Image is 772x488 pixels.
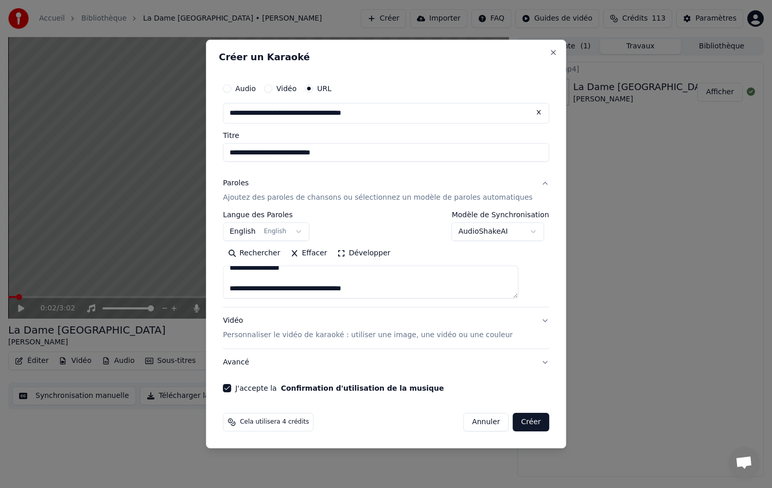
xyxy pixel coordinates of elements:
div: Vidéo [223,316,513,340]
div: Paroles [223,178,249,188]
div: ParolesAjoutez des paroles de chansons ou sélectionnez un modèle de paroles automatiques [223,211,549,307]
button: VidéoPersonnaliser le vidéo de karaoké : utiliser une image, une vidéo ou une couleur [223,307,549,348]
label: J'accepte la [235,385,444,392]
button: Développer [332,245,396,262]
label: URL [317,85,331,92]
label: Modèle de Synchronisation [452,211,549,218]
label: Langue des Paroles [223,211,309,218]
p: Personnaliser le vidéo de karaoké : utiliser une image, une vidéo ou une couleur [223,330,513,340]
button: Créer [513,413,549,431]
button: Avancé [223,349,549,376]
button: ParolesAjoutez des paroles de chansons ou sélectionnez un modèle de paroles automatiques [223,170,549,211]
span: Cela utilisera 4 crédits [240,418,309,426]
label: Vidéo [276,85,296,92]
label: Titre [223,132,549,139]
button: Effacer [285,245,332,262]
button: Annuler [463,413,508,431]
button: Rechercher [223,245,285,262]
h2: Créer un Karaoké [219,53,553,62]
button: J'accepte la [281,385,444,392]
p: Ajoutez des paroles de chansons ou sélectionnez un modèle de paroles automatiques [223,193,533,203]
label: Audio [235,85,256,92]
